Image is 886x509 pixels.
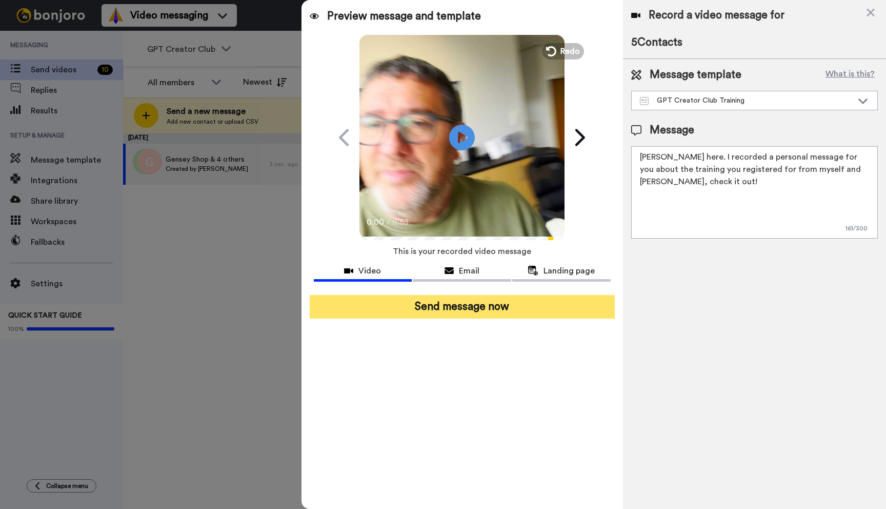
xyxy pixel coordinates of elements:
div: GPT Creator Club Training [640,95,853,106]
button: What is this? [822,67,878,83]
span: Landing page [543,265,595,277]
span: 0:53 [392,216,410,228]
textarea: [PERSON_NAME] here. I recorded a personal message for you about the training you registered for f... [631,146,878,239]
span: 0:00 [367,216,385,228]
img: Message-temps.svg [640,97,649,105]
span: / [387,216,390,228]
span: Email [459,265,479,277]
span: Message [650,123,694,138]
span: This is your recorded video message [393,240,531,263]
button: Send message now [310,295,615,319]
span: Video [358,265,381,277]
span: Message template [650,67,741,83]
